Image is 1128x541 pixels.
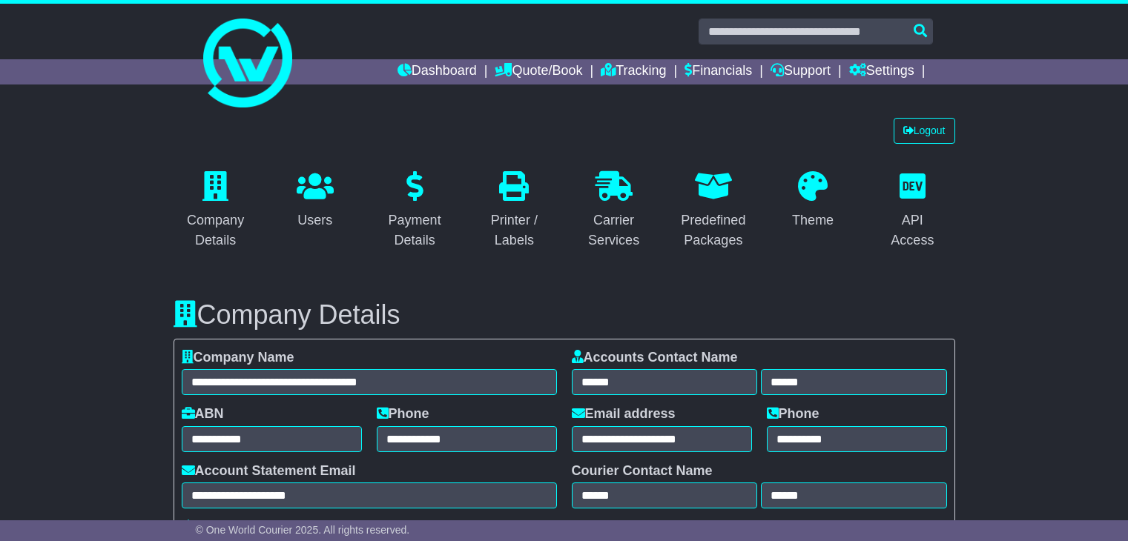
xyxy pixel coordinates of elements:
[681,210,746,250] div: Predefined Packages
[174,166,258,256] a: Company Details
[894,118,955,144] a: Logout
[398,59,477,84] a: Dashboard
[196,524,410,536] span: © One World Courier 2025. All rights reserved.
[880,210,945,250] div: API Access
[792,210,834,230] div: Theme
[767,406,819,422] label: Phone
[377,406,429,422] label: Phone
[182,406,224,422] label: ABN
[782,166,843,236] a: Theme
[495,59,582,84] a: Quote/Book
[182,350,294,366] label: Company Name
[572,406,676,422] label: Email address
[572,166,656,256] a: Carrier Services
[601,59,666,84] a: Tracking
[182,463,356,479] label: Account Statement Email
[183,210,248,250] div: Company Details
[771,59,831,84] a: Support
[287,166,343,236] a: Users
[572,350,738,366] label: Accounts Contact Name
[581,210,647,250] div: Carrier Services
[372,166,457,256] a: Payment Details
[472,166,556,256] a: Printer / Labels
[481,210,547,250] div: Printer / Labels
[671,166,756,256] a: Predefined Packages
[572,463,713,479] label: Courier Contact Name
[849,59,914,84] a: Settings
[174,300,955,330] h3: Company Details
[382,210,447,250] div: Payment Details
[297,210,334,230] div: Users
[685,59,752,84] a: Financials
[870,166,954,256] a: API Access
